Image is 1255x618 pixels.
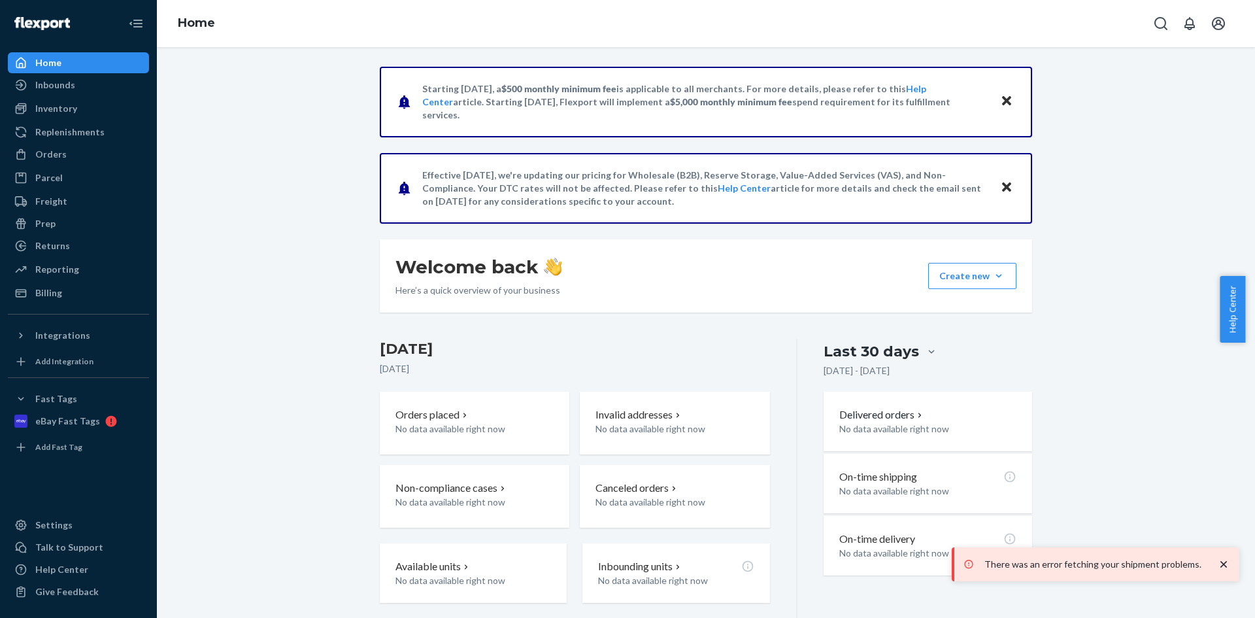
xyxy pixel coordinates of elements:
[580,392,769,455] button: Invalid addresses No data available right now
[598,574,754,587] p: No data available right now
[8,581,149,602] button: Give Feedback
[395,284,562,297] p: Here’s a quick overview of your business
[178,16,215,30] a: Home
[595,496,717,509] p: No data available right now
[380,339,770,360] h3: [DATE]
[35,78,75,92] div: Inbounds
[1148,10,1174,37] button: Open Search Box
[824,364,890,377] p: [DATE] - [DATE]
[8,515,149,536] a: Settings
[35,356,93,367] div: Add Integration
[839,532,915,547] p: On-time delivery
[8,122,149,143] a: Replenishments
[422,82,988,122] p: Starting [DATE], a is applicable to all merchants. For more details, please refer to this article...
[395,422,517,436] p: No data available right now
[8,235,149,256] a: Returns
[984,558,1204,571] p: There was an error fetching your shipment problems.
[598,559,673,574] p: Inbounding units
[582,543,769,603] button: Inbounding unitsNo data available right now
[380,465,569,528] button: Non-compliance cases No data available right now
[718,182,771,194] a: Help Center
[35,286,62,300] div: Billing
[35,392,77,405] div: Fast Tags
[380,362,770,375] p: [DATE]
[998,92,1015,111] button: Close
[544,258,562,276] img: hand-wave emoji
[839,547,1016,560] p: No data available right now
[595,407,673,422] p: Invalid addresses
[35,585,99,598] div: Give Feedback
[580,465,769,528] button: Canceled orders No data available right now
[395,407,460,422] p: Orders placed
[8,98,149,119] a: Inventory
[395,481,497,496] p: Non-compliance cases
[1217,558,1230,571] svg: close toast
[8,559,149,580] a: Help Center
[35,541,103,554] div: Talk to Support
[8,259,149,280] a: Reporting
[1220,276,1245,343] button: Help Center
[8,351,149,372] a: Add Integration
[8,213,149,234] a: Prep
[824,341,919,362] div: Last 30 days
[8,537,149,558] button: Talk to Support
[35,563,88,576] div: Help Center
[35,217,56,230] div: Prep
[35,102,77,115] div: Inventory
[35,263,79,276] div: Reporting
[395,255,562,279] h1: Welcome back
[1205,10,1231,37] button: Open account menu
[14,17,70,30] img: Flexport logo
[998,179,1015,197] button: Close
[501,83,616,94] span: $500 monthly minimum fee
[839,407,925,422] button: Delivered orders
[422,169,988,208] p: Effective [DATE], we're updating our pricing for Wholesale (B2B), Reserve Storage, Value-Added Se...
[395,559,461,574] p: Available units
[123,10,149,37] button: Close Navigation
[35,171,63,184] div: Parcel
[35,148,67,161] div: Orders
[35,415,100,428] div: eBay Fast Tags
[595,422,717,436] p: No data available right now
[167,5,226,43] ol: breadcrumbs
[35,239,70,252] div: Returns
[839,485,1016,498] p: No data available right now
[8,75,149,95] a: Inbounds
[35,56,61,69] div: Home
[595,481,669,496] p: Canceled orders
[1177,10,1203,37] button: Open notifications
[380,543,567,603] button: Available unitsNo data available right now
[8,411,149,432] a: eBay Fast Tags
[35,126,105,139] div: Replenishments
[8,388,149,409] button: Fast Tags
[839,422,1016,436] p: No data available right now
[928,263,1016,289] button: Create new
[395,496,517,509] p: No data available right now
[380,392,569,455] button: Orders placed No data available right now
[35,195,67,208] div: Freight
[8,144,149,165] a: Orders
[8,167,149,188] a: Parcel
[839,470,917,485] p: On-time shipping
[395,574,551,587] p: No data available right now
[35,329,90,342] div: Integrations
[8,191,149,212] a: Freight
[8,325,149,346] button: Integrations
[35,441,82,453] div: Add Fast Tag
[8,283,149,303] a: Billing
[670,96,792,107] span: $5,000 monthly minimum fee
[35,519,73,532] div: Settings
[8,437,149,458] a: Add Fast Tag
[8,52,149,73] a: Home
